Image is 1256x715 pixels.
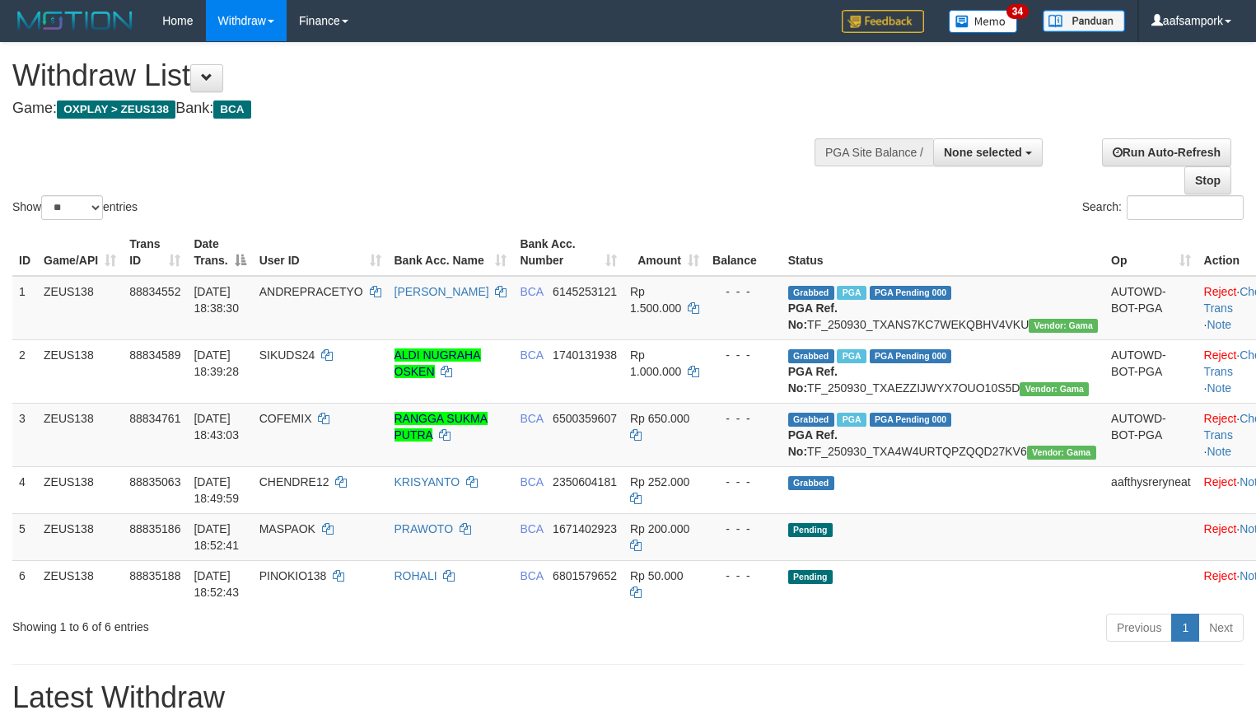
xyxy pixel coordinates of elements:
[788,476,834,490] span: Grabbed
[259,285,363,298] span: ANDREPRACETYO
[12,339,37,403] td: 2
[37,560,123,607] td: ZEUS138
[1082,195,1244,220] label: Search:
[1043,10,1125,32] img: panduan.png
[815,138,933,166] div: PGA Site Balance /
[41,195,103,220] select: Showentries
[37,339,123,403] td: ZEUS138
[630,348,681,378] span: Rp 1.000.000
[129,412,180,425] span: 88834761
[553,285,617,298] span: Copy 6145253121 to clipboard
[712,521,775,537] div: - - -
[1204,475,1237,488] a: Reject
[129,475,180,488] span: 88835063
[194,522,239,552] span: [DATE] 18:52:41
[520,569,543,582] span: BCA
[1104,339,1198,403] td: AUTOWD-BOT-PGA
[870,349,952,363] span: PGA Pending
[194,285,239,315] span: [DATE] 18:38:30
[630,569,684,582] span: Rp 50.000
[12,560,37,607] td: 6
[782,229,1104,276] th: Status
[630,285,681,315] span: Rp 1.500.000
[1204,285,1237,298] a: Reject
[933,138,1043,166] button: None selected
[623,229,706,276] th: Amount: activate to sort column ascending
[1198,614,1244,642] a: Next
[630,412,689,425] span: Rp 650.000
[37,276,123,340] td: ZEUS138
[712,410,775,427] div: - - -
[788,286,834,300] span: Grabbed
[630,522,689,535] span: Rp 200.000
[129,522,180,535] span: 88835186
[520,475,543,488] span: BCA
[870,413,952,427] span: PGA Pending
[788,413,834,427] span: Grabbed
[1207,318,1232,331] a: Note
[12,229,37,276] th: ID
[788,570,833,584] span: Pending
[395,522,454,535] a: PRAWOTO
[1204,348,1237,362] a: Reject
[1204,522,1237,535] a: Reject
[1207,381,1232,395] a: Note
[395,412,488,442] a: RANGGA SUKMA PUTRA
[782,339,1104,403] td: TF_250930_TXAEZZIJWYX7OUO10S5D
[129,569,180,582] span: 88835188
[395,475,460,488] a: KRISYANTO
[1104,229,1198,276] th: Op: activate to sort column ascending
[837,413,866,427] span: Marked by aafsolysreylen
[837,286,866,300] span: Marked by aafsolysreylen
[553,569,617,582] span: Copy 6801579652 to clipboard
[837,349,866,363] span: Marked by aafsolysreylen
[395,285,489,298] a: [PERSON_NAME]
[513,229,623,276] th: Bank Acc. Number: activate to sort column ascending
[712,283,775,300] div: - - -
[553,412,617,425] span: Copy 6500359607 to clipboard
[520,348,543,362] span: BCA
[395,569,437,582] a: ROHALI
[630,475,689,488] span: Rp 252.000
[12,59,821,92] h1: Withdraw List
[259,569,327,582] span: PINOKIO138
[788,349,834,363] span: Grabbed
[12,466,37,513] td: 4
[37,466,123,513] td: ZEUS138
[1104,403,1198,466] td: AUTOWD-BOT-PGA
[12,8,138,33] img: MOTION_logo.png
[520,412,543,425] span: BCA
[259,412,312,425] span: COFEMIX
[1204,412,1237,425] a: Reject
[253,229,388,276] th: User ID: activate to sort column ascending
[1104,276,1198,340] td: AUTOWD-BOT-PGA
[706,229,782,276] th: Balance
[788,365,838,395] b: PGA Ref. No:
[37,229,123,276] th: Game/API: activate to sort column ascending
[12,276,37,340] td: 1
[395,348,481,378] a: ALDI NUGRAHA OSKEN
[1207,445,1232,458] a: Note
[213,100,250,119] span: BCA
[782,276,1104,340] td: TF_250930_TXANS7KC7WEKQBHV4VKU
[553,348,617,362] span: Copy 1740131938 to clipboard
[187,229,252,276] th: Date Trans.: activate to sort column descending
[1029,319,1098,333] span: Vendor URL: https://trx31.1velocity.biz
[12,403,37,466] td: 3
[788,523,833,537] span: Pending
[194,348,239,378] span: [DATE] 18:39:28
[129,348,180,362] span: 88834589
[1127,195,1244,220] input: Search:
[12,513,37,560] td: 5
[1027,446,1096,460] span: Vendor URL: https://trx31.1velocity.biz
[782,403,1104,466] td: TF_250930_TXA4W4URTQPZQQD27KV6
[129,285,180,298] span: 88834552
[37,513,123,560] td: ZEUS138
[194,475,239,505] span: [DATE] 18:49:59
[1184,166,1231,194] a: Stop
[944,146,1022,159] span: None selected
[259,348,315,362] span: SIKUDS24
[553,475,617,488] span: Copy 2350604181 to clipboard
[57,100,175,119] span: OXPLAY > ZEUS138
[259,475,329,488] span: CHENDRE12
